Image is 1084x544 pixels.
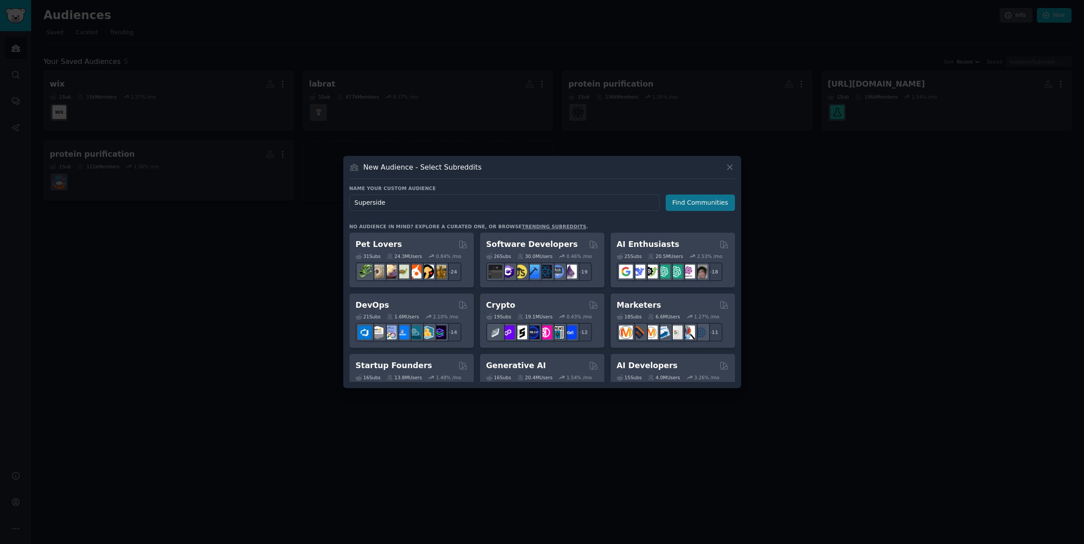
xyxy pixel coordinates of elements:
[617,300,661,311] h2: Marketers
[704,262,723,281] div: + 18
[681,326,695,339] img: MarketingResearch
[387,253,422,259] div: 24.3M Users
[486,360,546,371] h2: Generative AI
[513,265,527,278] img: learnjavascript
[694,314,719,320] div: 1.27 % /mo
[383,326,397,339] img: Docker_DevOps
[631,326,645,339] img: bigseo
[517,374,552,381] div: 20.4M Users
[563,326,577,339] img: defi_
[619,265,633,278] img: GoogleGeminiAI
[356,360,432,371] h2: Startup Founders
[617,374,642,381] div: 15 Sub s
[408,265,421,278] img: cockatiel
[513,326,527,339] img: ethstaker
[563,265,577,278] img: elixir
[387,374,422,381] div: 13.8M Users
[443,323,461,341] div: + 14
[370,326,384,339] img: AWS_Certified_Experts
[486,314,511,320] div: 19 Sub s
[387,314,419,320] div: 1.6M Users
[356,314,381,320] div: 21 Sub s
[420,326,434,339] img: aws_cdk
[631,265,645,278] img: DeepSeek
[538,265,552,278] img: reactnative
[358,265,372,278] img: herpetology
[538,326,552,339] img: defiblockchain
[501,326,515,339] img: 0xPolygon
[420,265,434,278] img: PetAdvice
[436,374,461,381] div: 1.48 % /mo
[648,253,683,259] div: 20.5M Users
[443,262,461,281] div: + 24
[656,265,670,278] img: chatgpt_promptDesign
[573,323,592,341] div: + 12
[433,314,458,320] div: 2.10 % /mo
[349,195,659,211] input: Pick a short name, like "Digital Marketers" or "Movie-Goers"
[395,265,409,278] img: turtle
[617,314,642,320] div: 18 Sub s
[370,265,384,278] img: ballpython
[356,374,381,381] div: 16 Sub s
[669,326,683,339] img: googleads
[526,265,540,278] img: iOSProgramming
[522,224,586,229] a: trending subreddits
[517,314,552,320] div: 19.1M Users
[694,326,707,339] img: OnlineMarketing
[356,239,402,250] h2: Pet Lovers
[694,374,719,381] div: 3.26 % /mo
[526,326,540,339] img: web3
[433,326,446,339] img: PlatformEngineers
[694,265,707,278] img: ArtificalIntelligence
[488,326,502,339] img: ethfinance
[666,195,735,211] button: Find Communities
[567,314,592,320] div: 0.43 % /mo
[567,374,592,381] div: 1.54 % /mo
[436,253,461,259] div: 0.84 % /mo
[573,262,592,281] div: + 19
[486,253,511,259] div: 26 Sub s
[356,300,389,311] h2: DevOps
[358,326,372,339] img: azuredevops
[617,239,679,250] h2: AI Enthusiasts
[486,374,511,381] div: 16 Sub s
[488,265,502,278] img: software
[383,265,397,278] img: leopardgeckos
[408,326,421,339] img: platformengineering
[669,265,683,278] img: chatgpt_prompts_
[501,265,515,278] img: csharp
[349,185,735,191] h3: Name your custom audience
[433,265,446,278] img: dogbreed
[551,326,564,339] img: CryptoNews
[486,239,578,250] h2: Software Developers
[656,326,670,339] img: Emailmarketing
[644,265,658,278] img: AItoolsCatalog
[363,163,481,172] h3: New Audience - Select Subreddits
[349,223,588,230] div: No audience in mind? Explore a curated one, or browse .
[648,374,680,381] div: 4.0M Users
[681,265,695,278] img: OpenAIDev
[704,323,723,341] div: + 11
[486,300,516,311] h2: Crypto
[617,253,642,259] div: 25 Sub s
[551,265,564,278] img: AskComputerScience
[697,253,723,259] div: 2.53 % /mo
[356,253,381,259] div: 31 Sub s
[619,326,633,339] img: content_marketing
[648,314,680,320] div: 6.6M Users
[617,360,678,371] h2: AI Developers
[644,326,658,339] img: AskMarketing
[567,253,592,259] div: 0.46 % /mo
[395,326,409,339] img: DevOpsLinks
[517,253,552,259] div: 30.0M Users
